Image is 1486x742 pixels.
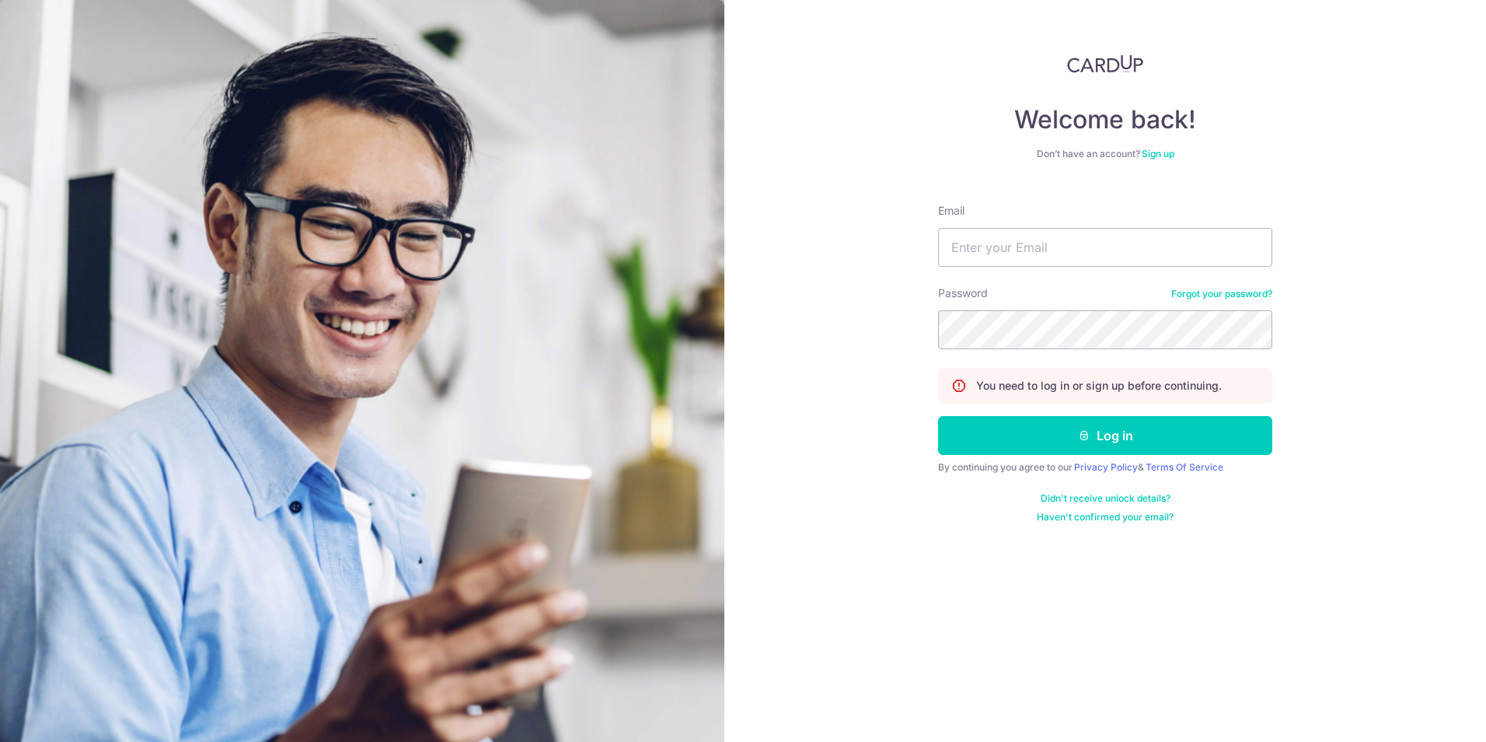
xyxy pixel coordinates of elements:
a: Sign up [1142,148,1174,159]
img: CardUp Logo [1067,54,1143,73]
a: Forgot your password? [1171,288,1272,300]
button: Log in [938,416,1272,455]
label: Email [938,203,965,219]
a: Privacy Policy [1074,461,1138,473]
h4: Welcome back! [938,104,1272,135]
a: Didn't receive unlock details? [1041,492,1170,505]
label: Password [938,285,988,301]
div: By continuing you agree to our & [938,461,1272,474]
a: Haven't confirmed your email? [1037,511,1174,523]
input: Enter your Email [938,228,1272,267]
a: Terms Of Service [1146,461,1223,473]
p: You need to log in or sign up before continuing. [976,378,1222,394]
div: Don’t have an account? [938,148,1272,160]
